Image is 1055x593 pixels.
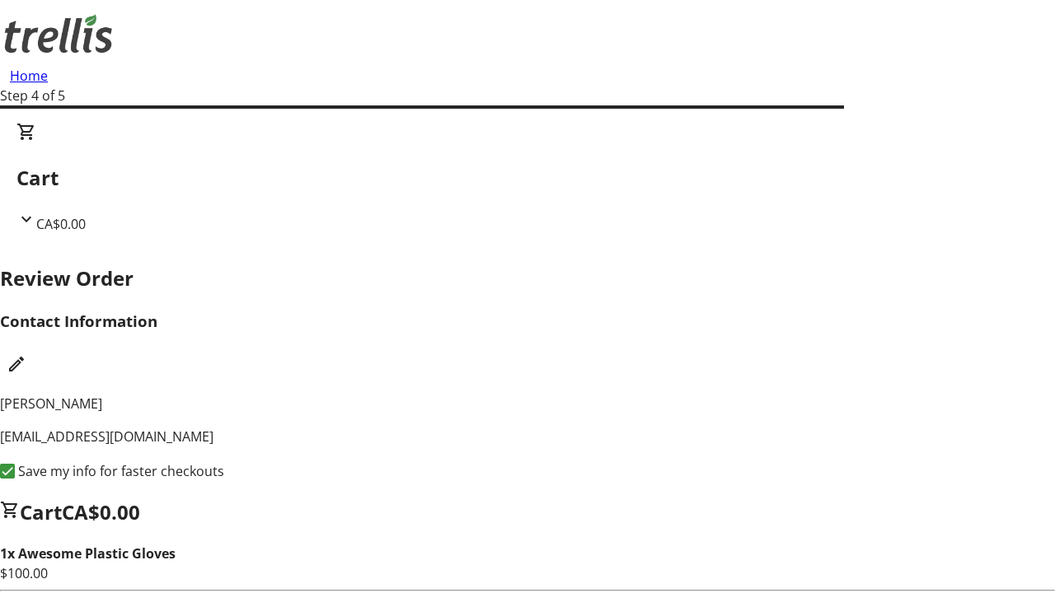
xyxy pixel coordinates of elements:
div: CartCA$0.00 [16,122,1039,234]
span: Cart [20,498,62,525]
span: CA$0.00 [36,215,86,233]
h2: Cart [16,163,1039,193]
span: CA$0.00 [62,498,140,525]
label: Save my info for faster checkouts [15,461,224,481]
